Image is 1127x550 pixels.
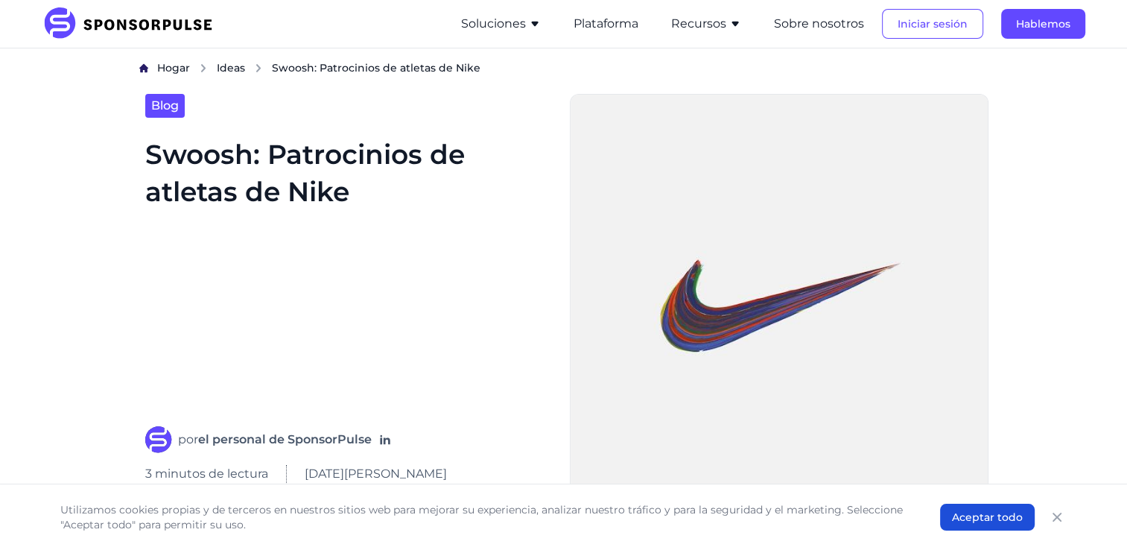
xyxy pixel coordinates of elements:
[860,360,1127,550] div: Widget de chat
[461,15,541,33] button: Soluciones
[882,17,983,31] a: Iniciar sesión
[774,15,864,33] button: Sobre nosotros
[145,467,268,481] font: 3 minutos de lectura
[60,502,910,532] p: Utilizamos cookies propias y de terceros en nuestros sitios web para mejorar su experiencia, anal...
[254,63,263,73] img: chevron derecho
[145,94,185,118] a: Blog
[570,94,988,513] img: Obtén más información sobre la relación a menudo simbiótica entre las marcas y los atletas mientr...
[272,60,480,75] span: Swoosh: Patrocinios de atletas de Nike
[882,9,983,39] button: Iniciar sesión
[199,63,208,73] img: chevron derecho
[1001,9,1085,39] button: Hablemos
[378,432,393,447] a: Síguenos en LinkedIn
[305,465,447,483] span: [DATE][PERSON_NAME]
[1001,17,1085,31] a: Hablemos
[157,60,190,76] a: Hogar
[145,136,552,408] h1: Swoosh: Patrocinios de atletas de Nike
[574,15,638,33] button: Plataforma
[217,61,245,75] span: Ideas
[671,15,726,33] font: Recursos
[461,15,526,33] font: Soluciones
[157,61,190,75] span: Hogar
[178,431,372,449] span: por
[671,15,741,33] button: Recursos
[145,426,172,453] img: Personal de SponsorPulse
[774,17,864,31] a: Sobre nosotros
[198,432,372,446] strong: el personal de SponsorPulse
[574,17,638,31] a: Plataforma
[217,60,245,76] a: Ideas
[860,360,1127,550] iframe: Chat Widget
[139,63,148,73] img: Hogar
